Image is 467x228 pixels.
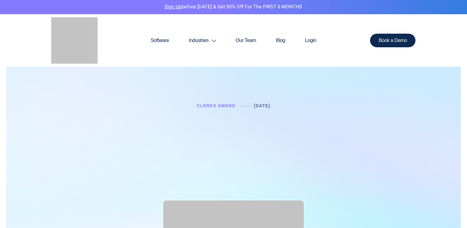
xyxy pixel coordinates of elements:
[5,3,462,11] p: before [DATE] & Get 50% Off for the FIRST 6 MONTHS
[295,26,326,55] a: Login
[379,38,407,43] span: Book a Demo
[141,26,179,55] a: Software
[370,34,416,47] a: Book a Demo
[254,103,270,108] a: [DATE]
[179,26,226,55] a: Industries
[197,103,236,108] a: Clerks Award
[226,26,266,55] a: Our Team
[266,26,295,55] a: Blog
[165,3,181,11] a: Sign Up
